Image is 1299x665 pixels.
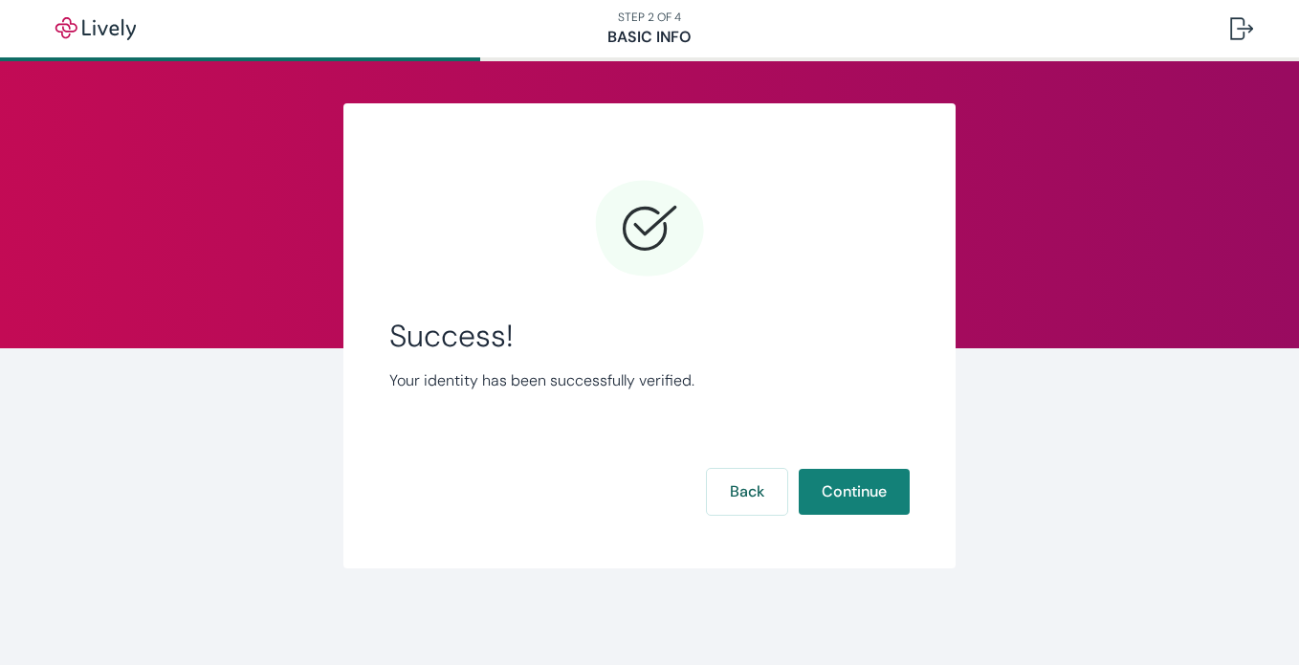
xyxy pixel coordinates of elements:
[707,469,787,515] button: Back
[389,369,910,392] p: Your identity has been successfully verified.
[1215,6,1268,52] button: Log out
[799,469,910,515] button: Continue
[42,17,149,40] img: Lively
[389,318,910,354] span: Success!
[592,172,707,287] svg: Checkmark icon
